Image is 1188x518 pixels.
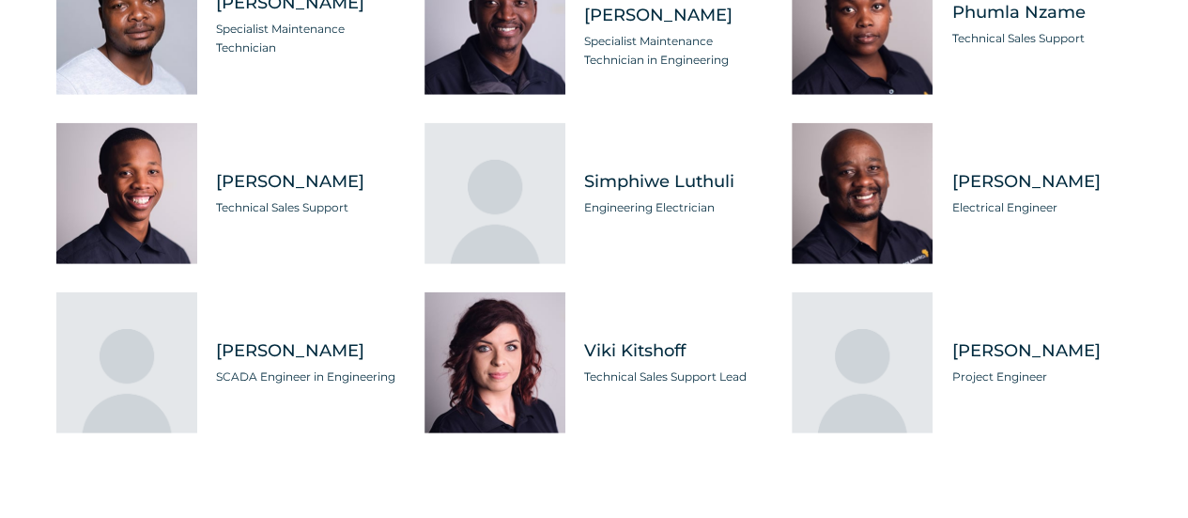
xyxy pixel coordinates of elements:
span: Viki Kitshoff [584,339,764,363]
span: Engineering Electrician [584,198,764,217]
span: Project Engineer [951,368,1132,386]
span: Technical Sales Support [216,198,396,217]
span: [PERSON_NAME] [951,170,1132,194]
span: Electrical Engineer [951,198,1132,217]
span: Phumla Nzame [951,1,1132,24]
span: Specialist Maintenance Technician in Engineering [584,32,764,70]
span: SCADA Engineer in Engineering [216,368,396,386]
span: [PERSON_NAME] [951,339,1132,363]
span: [PERSON_NAME] [216,339,396,363]
span: Simphiwe Luthuli [584,170,764,194]
span: Technical Sales Support [951,29,1132,48]
span: Specialist Maintenance Technician [216,20,396,57]
span: Technical Sales Support Lead [584,368,764,386]
span: [PERSON_NAME] [216,170,396,194]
